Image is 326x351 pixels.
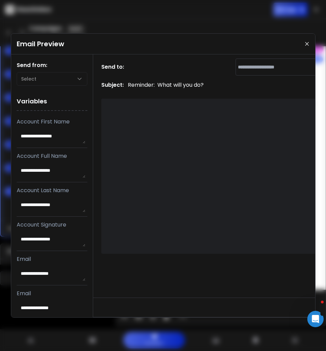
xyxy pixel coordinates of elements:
p: Email [17,255,87,263]
p: Account Full Name [17,152,87,160]
iframe: Intercom live chat [307,311,324,327]
h1: Subject: [101,81,124,95]
h1: Variables [17,93,87,111]
p: Reminder: What will you do? [128,81,204,95]
h1: Send to: [101,63,128,71]
p: Account First Name [17,118,87,126]
p: Account Signature [17,221,87,229]
h1: Send from: [17,61,87,69]
p: Account Last Name [17,186,87,195]
h1: Email Preview [17,39,64,49]
p: Email [17,289,87,298]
